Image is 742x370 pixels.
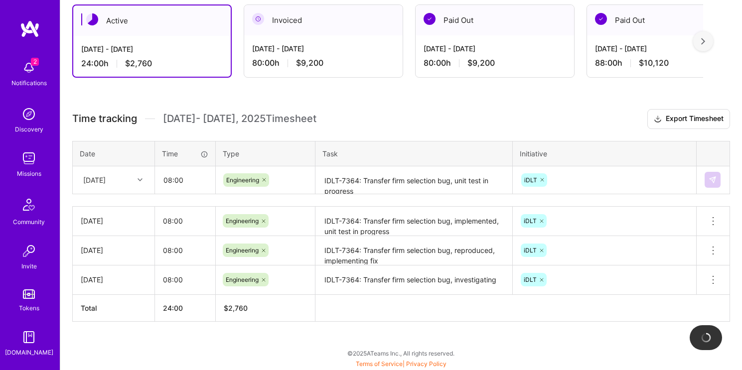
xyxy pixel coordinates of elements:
img: Active [86,13,98,25]
span: iDLT [524,176,537,184]
div: Notifications [11,78,47,88]
div: Discovery [15,124,43,134]
th: Task [315,141,513,166]
img: teamwork [19,148,39,168]
span: $9,200 [296,58,323,68]
div: Community [13,217,45,227]
span: iDLT [524,217,537,225]
div: [DATE] [81,274,147,285]
div: Invoiced [244,5,403,35]
div: Time [162,148,208,159]
textarea: IDLT-7364: Transfer firm selection bug, investigating [316,266,511,294]
div: [DATE] [81,216,147,226]
span: $10,120 [639,58,669,68]
div: [DATE] - [DATE] [81,44,223,54]
input: HH:MM [155,237,215,263]
input: HH:MM [155,266,215,293]
th: Total [73,294,155,321]
div: [DATE] [81,245,147,255]
textarea: IDLT-7364: Transfer firm selection bug, unit test in progress [316,167,511,194]
a: Terms of Service [356,360,403,368]
img: tokens [23,289,35,299]
span: $ 2,760 [224,304,248,312]
div: Tokens [19,303,39,313]
div: 80:00 h [424,58,566,68]
span: | [356,360,446,368]
img: Submit [709,176,717,184]
div: 80:00 h [252,58,395,68]
img: discovery [19,104,39,124]
div: [DATE] - [DATE] [424,43,566,54]
img: Invite [19,241,39,261]
img: loading [700,331,712,344]
input: HH:MM [155,167,215,193]
img: Community [17,193,41,217]
textarea: IDLT-7364: Transfer firm selection bug, reproduced, implementing fix [316,237,511,264]
div: [DOMAIN_NAME] [5,347,53,358]
div: Active [73,5,231,36]
span: Engineering [226,176,259,184]
span: Engineering [226,276,259,283]
a: Privacy Policy [406,360,446,368]
span: iDLT [524,247,537,254]
div: 88:00 h [595,58,738,68]
img: Invoiced [252,13,264,25]
i: icon Download [654,114,662,124]
img: bell [19,58,39,78]
input: HH:MM [155,208,215,234]
div: Initiative [520,148,689,159]
span: iDLT [524,276,537,283]
textarea: IDLT-7364: Transfer firm selection bug, implemented, unit test in progress [316,208,511,235]
span: 2 [31,58,39,66]
div: © 2025 ATeams Inc., All rights reserved. [60,341,742,366]
span: Time tracking [72,113,137,125]
th: 24:00 [155,294,216,321]
img: guide book [19,327,39,347]
img: logo [20,20,40,38]
span: [DATE] - [DATE] , 2025 Timesheet [163,113,316,125]
img: Paid Out [424,13,436,25]
div: Missions [17,168,41,179]
div: [DATE] [83,175,106,185]
span: $2,760 [125,58,152,69]
div: 24:00 h [81,58,223,69]
div: [DATE] - [DATE] [595,43,738,54]
th: Type [216,141,315,166]
div: [DATE] - [DATE] [252,43,395,54]
span: Engineering [226,247,259,254]
th: Date [73,141,155,166]
div: Invite [21,261,37,271]
i: icon Chevron [138,177,143,182]
div: null [705,172,722,188]
div: Paid Out [416,5,574,35]
span: Engineering [226,217,259,225]
img: right [701,38,705,45]
img: Paid Out [595,13,607,25]
span: $9,200 [467,58,495,68]
button: Export Timesheet [647,109,730,129]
